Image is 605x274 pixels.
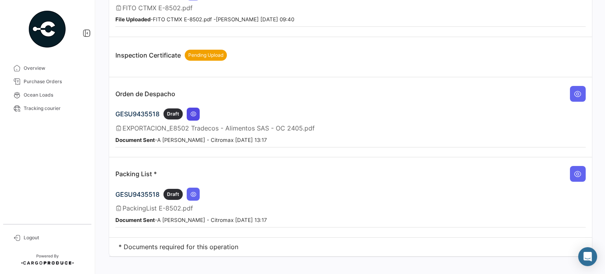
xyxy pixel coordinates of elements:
[115,190,160,198] span: GESU9435518
[115,90,175,98] p: Orden de Despacho
[24,234,85,241] span: Logout
[122,4,193,12] span: FITO CTMX E-8502.pdf
[24,65,85,72] span: Overview
[115,137,267,143] small: - A [PERSON_NAME] - Citromax [DATE] 13:17
[578,247,597,266] div: Abrir Intercom Messenger
[24,78,85,85] span: Purchase Orders
[167,191,179,198] span: Draft
[122,204,193,212] span: PackingList E-8502.pdf
[6,102,88,115] a: Tracking courier
[6,88,88,102] a: Ocean Loads
[6,62,88,75] a: Overview
[109,238,592,257] td: * Documents required for this operation
[24,105,85,112] span: Tracking courier
[115,110,160,118] span: GESU9435518
[6,75,88,88] a: Purchase Orders
[167,110,179,117] span: Draft
[115,16,294,22] small: - FITO CTMX E-8502.pdf - [PERSON_NAME] [DATE] 09:40
[28,9,67,49] img: powered-by.png
[115,137,155,143] b: Document Sent
[115,16,150,22] b: File Uploaded
[115,50,227,61] p: Inspection Certificate
[115,217,267,223] small: - A [PERSON_NAME] - Citromax [DATE] 13:17
[188,52,223,59] span: Pending Upload
[115,170,157,178] p: Packing List *
[122,124,315,132] span: EXPORTACION_E8502 Tradecos - Alimentos SAS - OC 2405.pdf
[24,91,85,99] span: Ocean Loads
[115,217,155,223] b: Document Sent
